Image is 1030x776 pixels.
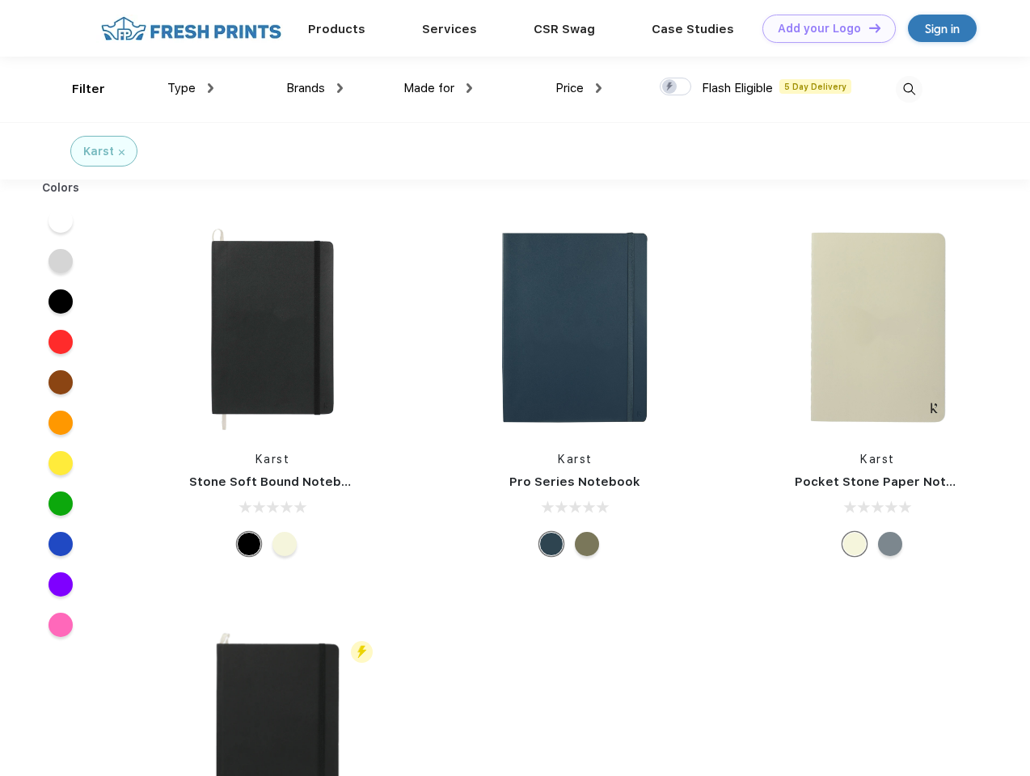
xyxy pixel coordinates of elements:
img: func=resize&h=266 [467,220,682,435]
a: CSR Swag [534,22,595,36]
a: Products [308,22,365,36]
img: dropdown.png [208,83,213,93]
img: fo%20logo%202.webp [96,15,286,43]
span: Made for [403,81,454,95]
img: flash_active_toggle.svg [351,641,373,663]
img: dropdown.png [596,83,602,93]
div: Add your Logo [778,22,861,36]
span: 5 Day Delivery [779,79,851,94]
div: Sign in [925,19,960,38]
div: Navy [539,532,564,556]
div: Beige [272,532,297,556]
a: Stone Soft Bound Notebook [189,474,365,489]
img: DT [869,23,880,32]
span: Flash Eligible [702,81,773,95]
a: Pro Series Notebook [509,474,640,489]
div: Colors [30,179,92,196]
a: Karst [860,453,895,466]
img: desktop_search.svg [896,76,922,103]
span: Price [555,81,584,95]
div: Olive [575,532,599,556]
img: func=resize&h=266 [165,220,380,435]
a: Sign in [908,15,977,42]
span: Brands [286,81,325,95]
div: Beige [842,532,867,556]
a: Services [422,22,477,36]
img: dropdown.png [337,83,343,93]
span: Type [167,81,196,95]
div: Gray [878,532,902,556]
div: Filter [72,80,105,99]
div: Black [237,532,261,556]
a: Pocket Stone Paper Notebook [795,474,986,489]
img: func=resize&h=266 [770,220,986,435]
img: dropdown.png [466,83,472,93]
a: Karst [255,453,290,466]
img: filter_cancel.svg [119,150,125,155]
div: Karst [83,143,114,160]
a: Karst [558,453,593,466]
